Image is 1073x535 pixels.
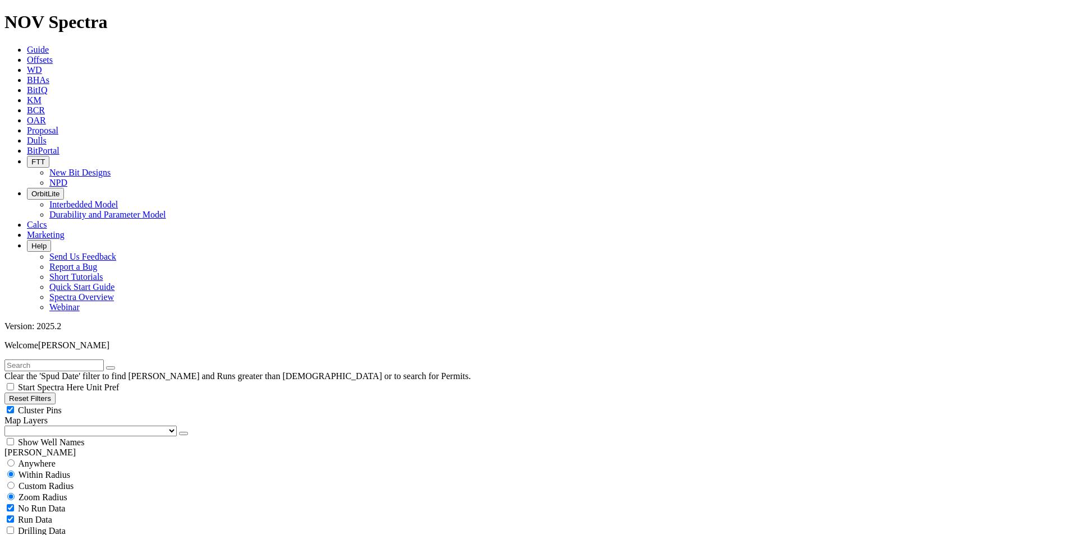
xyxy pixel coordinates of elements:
a: BitPortal [27,146,59,155]
span: Map Layers [4,416,48,425]
a: Calcs [27,220,47,229]
button: OrbitLite [27,188,64,200]
span: Custom Radius [19,481,74,491]
div: Version: 2025.2 [4,321,1069,331]
button: Reset Filters [4,393,56,404]
div: [PERSON_NAME] [4,448,1069,458]
a: Short Tutorials [49,272,103,282]
span: OrbitLite [31,190,59,198]
a: Interbedded Model [49,200,118,209]
p: Welcome [4,340,1069,350]
a: Marketing [27,230,65,239]
a: Dulls [27,136,47,145]
a: New Bit Designs [49,168,111,177]
a: OAR [27,116,46,125]
a: Report a Bug [49,262,97,271]
input: Start Spectra Here [7,383,14,390]
a: WD [27,65,42,75]
input: Search [4,359,104,371]
a: Webinar [49,302,80,312]
span: Clear the 'Spud Date' filter to find [PERSON_NAME] and Runs greater than [DEMOGRAPHIC_DATA] or to... [4,371,471,381]
h1: NOV Spectra [4,12,1069,33]
a: BHAs [27,75,49,85]
a: Guide [27,45,49,54]
span: Anywhere [18,459,56,468]
a: BitIQ [27,85,47,95]
a: NPD [49,178,67,187]
span: Zoom Radius [19,492,67,502]
span: Within Radius [19,470,70,479]
span: Show Well Names [18,437,84,447]
a: Send Us Feedback [49,252,116,261]
span: [PERSON_NAME] [38,340,109,350]
a: Offsets [27,55,53,64]
button: FTT [27,156,49,168]
a: Spectra Overview [49,292,114,302]
span: Help [31,242,47,250]
span: Run Data [18,515,52,524]
span: Unit Pref [86,382,119,392]
span: No Run Data [18,504,65,513]
a: Quick Start Guide [49,282,114,292]
a: Durability and Parameter Model [49,210,166,219]
span: FTT [31,158,45,166]
a: Proposal [27,126,58,135]
a: BCR [27,105,45,115]
button: Help [27,240,51,252]
a: KM [27,95,42,105]
span: Start Spectra Here [18,382,84,392]
span: Cluster Pins [18,405,62,415]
